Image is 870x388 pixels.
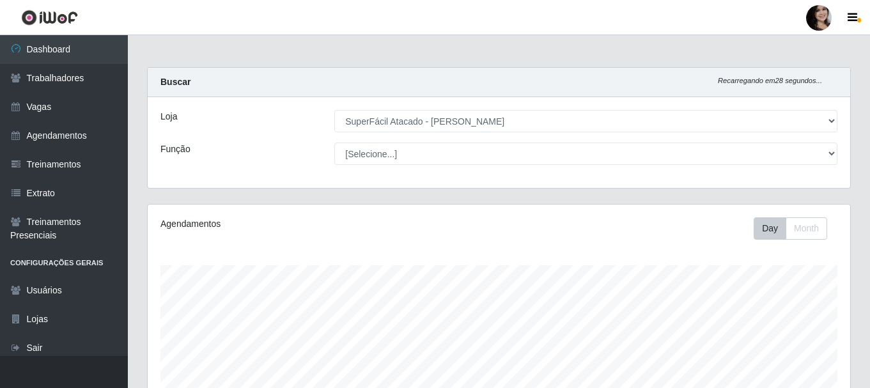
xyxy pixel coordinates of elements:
[754,217,786,240] button: Day
[754,217,827,240] div: First group
[160,143,190,156] label: Função
[754,217,837,240] div: Toolbar with button groups
[160,110,177,123] label: Loja
[160,217,431,231] div: Agendamentos
[718,77,822,84] i: Recarregando em 28 segundos...
[160,77,190,87] strong: Buscar
[786,217,827,240] button: Month
[21,10,78,26] img: CoreUI Logo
